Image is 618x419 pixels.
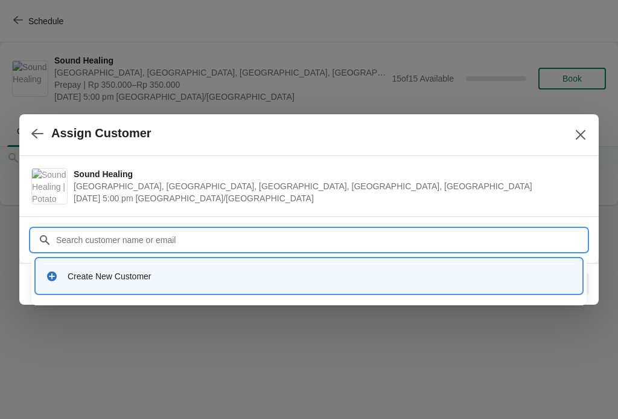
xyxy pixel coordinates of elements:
[68,270,572,282] div: Create New Customer
[51,126,151,140] h2: Assign Customer
[56,229,587,251] input: Search customer name or email
[570,124,591,146] button: Close
[74,192,581,204] span: [DATE] 5:00 pm [GEOGRAPHIC_DATA]/[GEOGRAPHIC_DATA]
[74,168,581,180] span: Sound Healing
[32,169,67,204] img: Sound Healing | Potato Head Suites & Studios, Jalan Petitenget, Seminyak, Badung Regency, Bali, I...
[74,180,581,192] span: [GEOGRAPHIC_DATA], [GEOGRAPHIC_DATA], [GEOGRAPHIC_DATA], [GEOGRAPHIC_DATA], [GEOGRAPHIC_DATA]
